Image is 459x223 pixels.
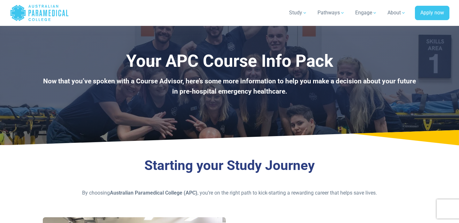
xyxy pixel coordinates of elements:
h3: Starting your Study Journey [43,158,417,174]
p: By choosing , you’re on the right path to kick-starting a rewarding career that helps save lives. [43,189,417,197]
a: Australian Paramedical College [10,3,69,23]
a: Engage [351,4,381,22]
a: Pathways [314,4,349,22]
strong: Australian Paramedical College (APC) [110,190,197,196]
a: About [384,4,410,22]
h1: Your APC Course Info Pack [43,51,417,71]
b: Now that you’ve spoken with a Course Advisor, here’s some more information to help you make a dec... [43,77,416,95]
a: Apply now [415,6,449,20]
a: Study [285,4,311,22]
